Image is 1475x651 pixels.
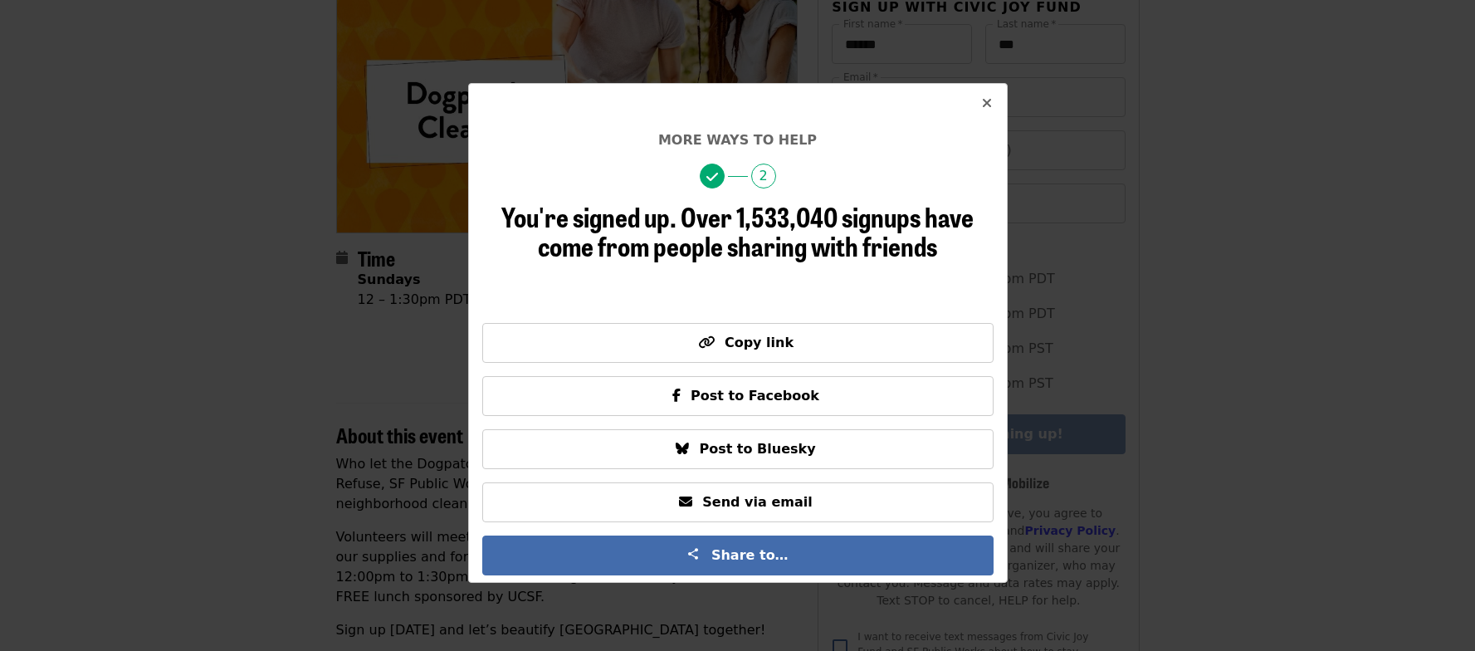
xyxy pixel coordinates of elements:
span: Post to Bluesky [699,441,815,457]
span: Post to Facebook [691,388,819,404]
i: check icon [706,169,718,185]
span: You're signed up. [501,197,676,236]
span: 2 [751,164,776,188]
span: Over 1,533,040 signups have come from people sharing with friends [538,197,974,265]
button: Post to Facebook [482,376,994,416]
button: Copy link [482,323,994,363]
i: facebook-f icon [672,388,681,404]
button: Post to Bluesky [482,429,994,469]
button: Share to… [482,536,994,575]
i: bluesky icon [676,441,689,457]
i: times icon [982,95,992,111]
button: Send via email [482,482,994,522]
i: link icon [698,335,715,350]
i: envelope icon [679,494,692,510]
span: Copy link [725,335,794,350]
span: More ways to help [658,132,817,148]
span: Share to… [711,547,789,563]
button: Close [967,84,1007,124]
span: Send via email [702,494,812,510]
img: Share [686,547,700,560]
